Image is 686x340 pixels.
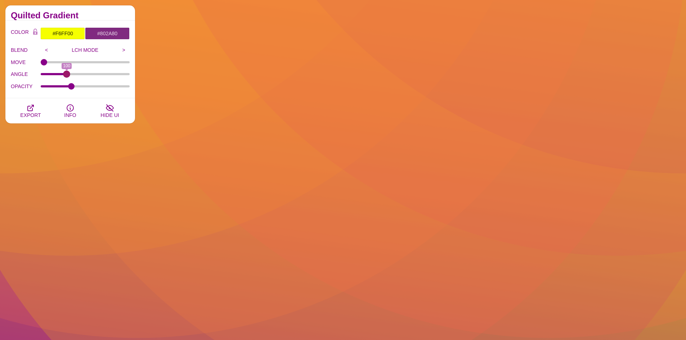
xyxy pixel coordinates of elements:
[100,112,119,118] span: HIDE UI
[11,27,30,40] label: COLOR
[30,27,41,37] button: Color Lock
[11,13,130,18] h2: Quilted Gradient
[11,69,41,79] label: ANGLE
[50,98,90,123] button: INFO
[11,82,41,91] label: OPACITY
[90,98,130,123] button: HIDE UI
[20,112,41,118] span: EXPORT
[53,47,118,53] p: LCH MODE
[118,45,130,55] input: >
[11,98,50,123] button: EXPORT
[41,45,53,55] input: <
[11,45,41,55] label: BLEND
[64,112,76,118] span: INFO
[11,58,41,67] label: MOVE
